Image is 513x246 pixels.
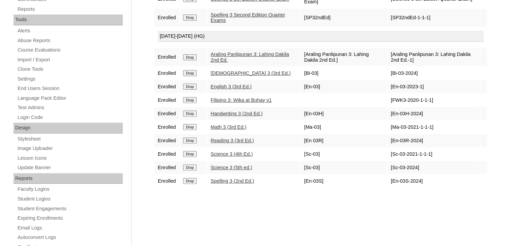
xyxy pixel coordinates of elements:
a: Test Admins [17,103,123,112]
input: Drop [183,151,196,157]
a: Image Uploader [17,144,123,153]
a: Course Evaluations [17,46,123,54]
td: [En 03R] [301,134,387,147]
a: Autoconvert Logs [17,233,123,242]
a: Science 3 (5th ed.) [211,165,252,170]
input: Drop [183,124,196,130]
td: Enrolled [154,80,179,93]
td: [Sc-03-2024] [388,161,480,174]
td: [Sc-03-2021-1-1-1] [388,148,480,160]
a: Science 3 (4th Ed.) [211,151,253,157]
td: [Bi-03-2024] [388,67,480,80]
a: End Users Session [17,84,123,93]
div: Tools [13,14,123,25]
a: [DEMOGRAPHIC_DATA] 3 (3rd Ed.) [211,70,291,76]
td: [Ma-03] [301,121,387,133]
a: Handwriting 3 (2nd Ed.) [211,111,263,116]
a: Alerts [17,27,123,35]
td: Enrolled [154,175,179,187]
td: Enrolled [154,9,179,27]
input: Drop [183,54,196,60]
td: [En-03R-2024] [388,134,480,147]
td: Enrolled [154,161,179,174]
a: Math 3 (3rd Ed.) [211,124,247,130]
input: Drop [183,97,196,103]
input: Drop [183,137,196,144]
td: Enrolled [154,94,179,106]
a: Spelling 3 (2nd Ed.) [211,178,254,184]
a: Student Logins [17,195,123,203]
td: [SP32ndEd-1-1-1] [388,9,480,27]
a: Reading 3 (3rd Ed.) [211,138,254,143]
a: Clone Tools [17,65,123,73]
input: Drop [183,84,196,90]
a: Expiring Enrollments [17,214,123,222]
input: Drop [183,164,196,171]
td: Enrolled [154,67,179,80]
td: [En-03H-2024] [388,107,480,120]
a: Abuse Reports [17,36,123,45]
td: [Araling Panlipunan 3: Lahing Dakila 2nd Ed.-1] [388,48,480,66]
td: Enrolled [154,148,179,160]
input: Drop [183,70,196,76]
a: Reports [17,5,123,13]
input: Drop [183,14,196,21]
td: [En-03S-2024] [388,175,480,187]
td: [Ma-03-2021-1-1-1] [388,121,480,133]
td: [Sc-03] [301,161,387,174]
td: [En-03] [301,80,387,93]
td: [FWK3-2020-1-1-1] [388,94,480,106]
td: Enrolled [154,48,179,66]
a: Update Banner [17,163,123,172]
td: Enrolled [154,134,179,147]
td: [SP32ndEd] [301,9,387,27]
a: Lesson Icons [17,154,123,162]
a: Araling Panlipunan 3: Lahing Dakila 2nd Ed. [211,52,289,63]
div: [DATE]-[DATE] (HG) [158,31,484,42]
td: [Bi-03] [301,67,387,80]
a: Import / Export [17,56,123,64]
td: [Araling Panlipunan 3: Lahing Dakila 2nd Ed.] [301,48,387,66]
td: Enrolled [154,107,179,120]
td: [En-03H] [301,107,387,120]
a: Faculty Logins [17,185,123,193]
td: [En-03-2023-1] [388,80,480,93]
td: Enrolled [154,121,179,133]
input: Drop [183,111,196,117]
input: Drop [183,178,196,184]
div: Reports [13,173,123,184]
a: Stylesheet [17,135,123,143]
td: [Sc-03] [301,148,387,160]
a: Filipino 3: Wika at Buhay v1 [211,97,272,103]
a: Language Pack Editor [17,94,123,102]
a: Spelling 3 Second Edition Quarter Exams [211,12,285,23]
a: English 3 (3rd Ed.) [211,84,252,89]
a: Login Code [17,113,123,122]
a: Email Logs [17,224,123,232]
td: [En-03S] [301,175,387,187]
a: Student Engagements [17,205,123,213]
a: Settings [17,75,123,83]
div: Design [13,123,123,133]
